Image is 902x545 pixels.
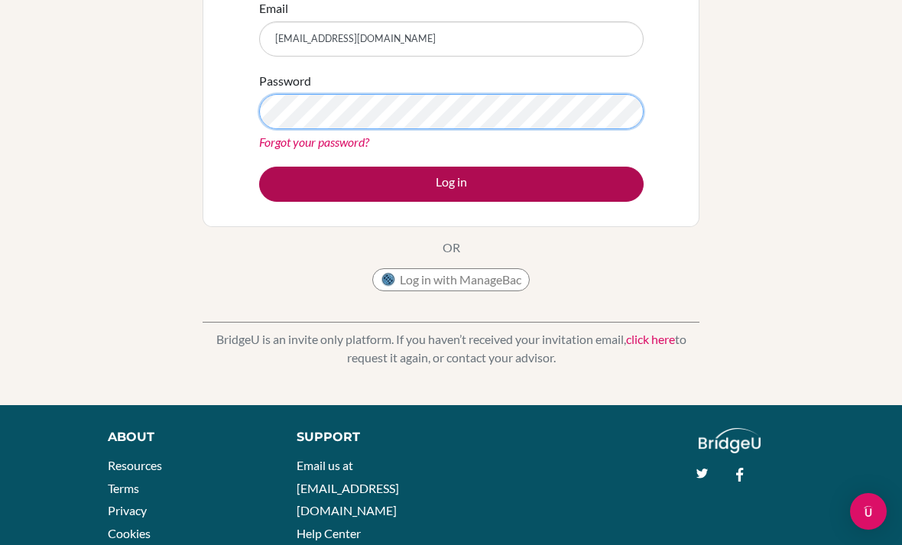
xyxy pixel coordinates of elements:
a: click here [626,332,675,346]
label: Password [259,72,311,90]
p: BridgeU is an invite only platform. If you haven’t received your invitation email, to request it ... [203,330,699,367]
a: Resources [108,458,162,472]
button: Log in with ManageBac [372,268,530,291]
a: Help Center [297,526,361,540]
button: Log in [259,167,644,202]
p: OR [443,238,460,257]
img: logo_white@2x-f4f0deed5e89b7ecb1c2cc34c3e3d731f90f0f143d5ea2071677605dd97b5244.png [699,428,761,453]
div: About [108,428,262,446]
a: Forgot your password? [259,135,369,149]
div: Support [297,428,436,446]
a: Email us at [EMAIL_ADDRESS][DOMAIN_NAME] [297,458,399,517]
a: Cookies [108,526,151,540]
a: Terms [108,481,139,495]
a: Privacy [108,503,147,517]
div: Open Intercom Messenger [850,493,887,530]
